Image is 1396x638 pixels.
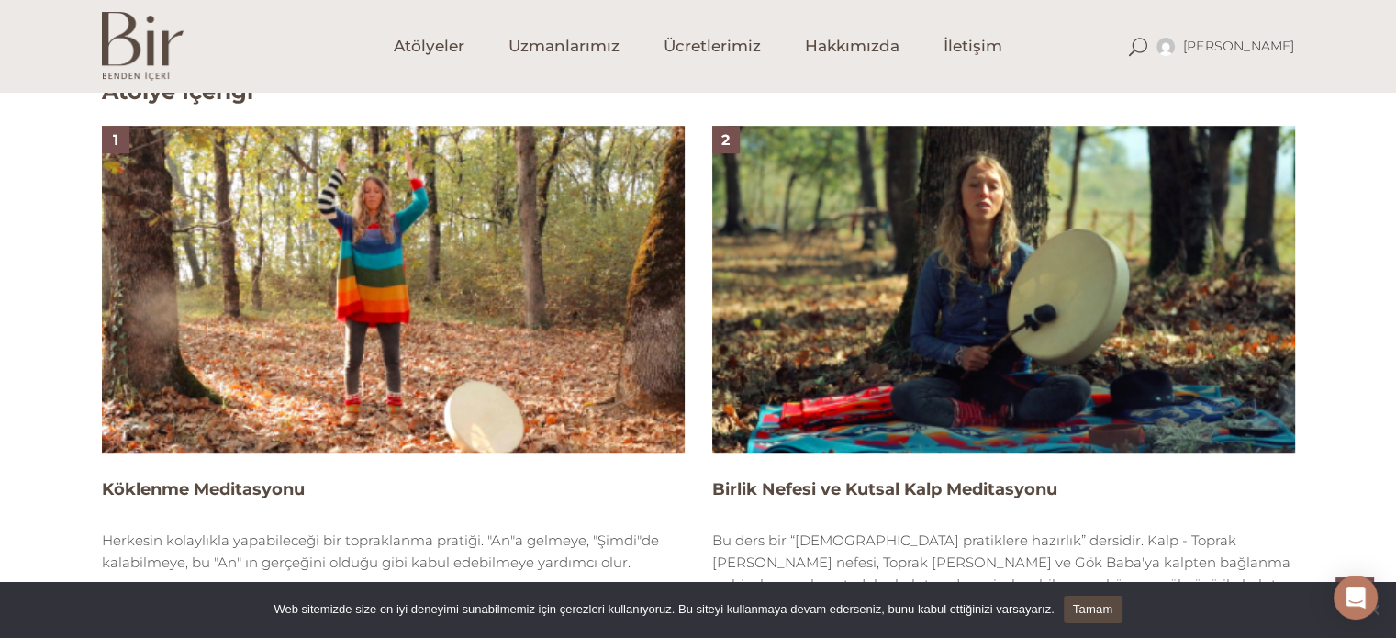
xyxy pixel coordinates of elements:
[712,478,1295,501] h4: Birlik Nefesi ve Kutsal Kalp Meditasyonu
[394,36,464,57] span: Atölyeler
[805,36,899,57] span: Hakkımızda
[102,79,253,106] h2: Atölye İçeriği
[712,530,1295,618] p: Bu ders bir “[DEMOGRAPHIC_DATA] pratiklere hazırlık” dersidir. Kalp - Toprak [PERSON_NAME] nefesi...
[508,36,620,57] span: Uzmanlarımız
[102,478,685,501] h4: Köklenme Meditasyonu
[1064,596,1122,623] a: Tamam
[944,36,1002,57] span: İletişim
[1183,38,1295,54] span: [PERSON_NAME]
[102,530,685,574] p: Herkesin kolaylıkla yapabileceği bir topraklanma pratiği. "An"a gelmeye, "Şimdi"de kalabilmeye, b...
[721,131,730,149] span: 2
[113,131,118,149] span: 1
[1334,576,1378,620] div: Open Intercom Messenger
[274,600,1054,619] span: Web sitemizde size en iyi deneyimi sunabilmemiz için çerezleri kullanıyoruz. Bu siteyi kullanmaya...
[664,36,761,57] span: Ücretlerimiz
